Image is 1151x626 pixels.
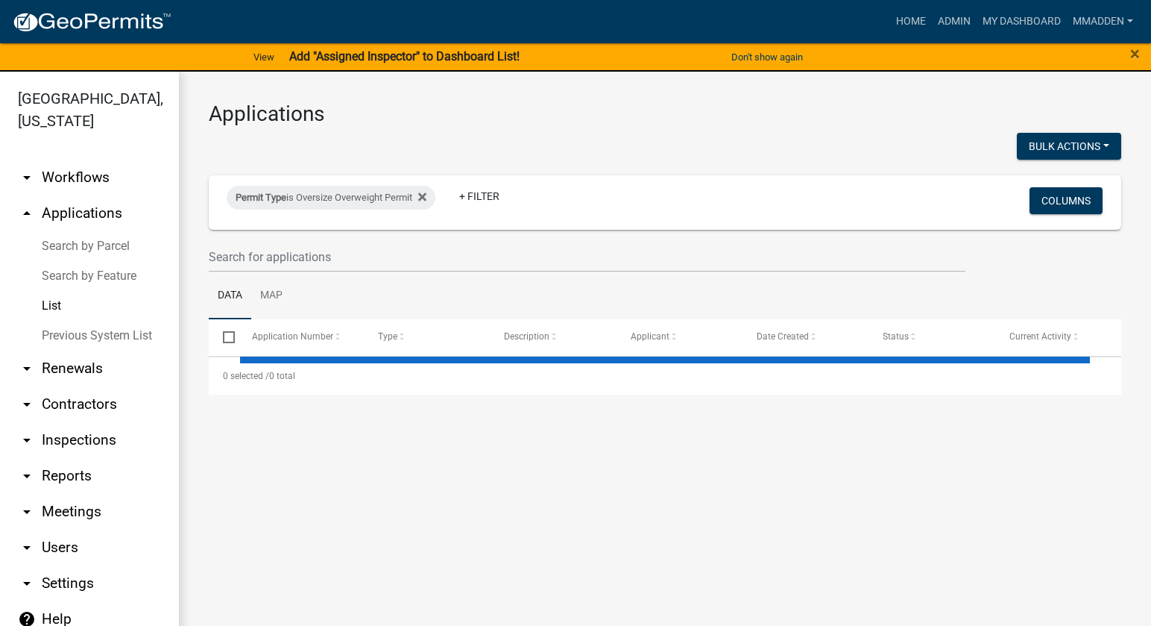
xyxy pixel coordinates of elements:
a: Map [251,272,291,320]
a: + Filter [447,183,511,210]
datatable-header-cell: Status [868,319,994,355]
datatable-header-cell: Date Created [742,319,868,355]
span: Date Created [757,331,809,342]
span: Type [378,331,397,342]
i: arrow_drop_down [18,169,36,187]
div: is Oversize Overweight Permit [227,186,435,210]
span: Status [883,331,909,342]
datatable-header-cell: Type [364,319,490,355]
span: Applicant [631,331,669,342]
strong: Add "Assigned Inspector" to Dashboard List! [289,49,520,63]
i: arrow_drop_down [18,539,36,557]
i: arrow_drop_up [18,204,36,222]
span: Permit Type [236,192,286,203]
a: Home [890,7,932,36]
button: Bulk Actions [1017,133,1121,160]
button: Close [1130,45,1140,63]
i: arrow_drop_down [18,431,36,449]
button: Columns [1029,187,1103,214]
datatable-header-cell: Applicant [617,319,742,355]
input: Search for applications [209,242,965,272]
a: View [247,45,280,69]
datatable-header-cell: Current Activity [995,319,1121,355]
span: Current Activity [1009,331,1071,342]
span: Application Number [252,331,333,342]
a: mmadden [1067,7,1139,36]
datatable-header-cell: Application Number [237,319,363,355]
datatable-header-cell: Select [209,319,237,355]
span: Description [504,331,549,342]
span: 0 selected / [223,371,269,381]
datatable-header-cell: Description [490,319,616,355]
i: arrow_drop_down [18,575,36,592]
div: 0 total [209,357,1121,395]
a: Admin [932,7,977,36]
h3: Applications [209,101,1121,127]
i: arrow_drop_down [18,360,36,378]
button: Don't show again [725,45,809,69]
span: × [1130,43,1140,64]
i: arrow_drop_down [18,467,36,485]
i: arrow_drop_down [18,503,36,521]
a: Data [209,272,251,320]
i: arrow_drop_down [18,395,36,413]
a: My Dashboard [977,7,1067,36]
